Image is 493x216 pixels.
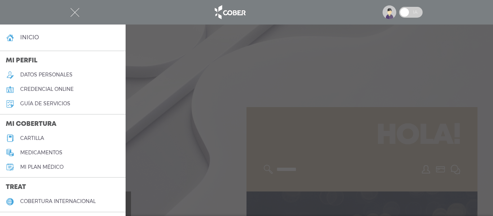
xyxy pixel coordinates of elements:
h5: cobertura internacional [20,198,96,204]
h5: cartilla [20,135,44,141]
h5: Mi plan médico [20,164,64,170]
h4: inicio [20,34,39,41]
img: profile-placeholder.svg [383,5,396,19]
h5: medicamentos [20,150,62,156]
h5: credencial online [20,86,74,92]
img: logo_cober_home-white.png [211,4,249,21]
img: Cober_menu-close-white.svg [70,8,79,17]
h5: guía de servicios [20,101,70,107]
h5: datos personales [20,72,73,78]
